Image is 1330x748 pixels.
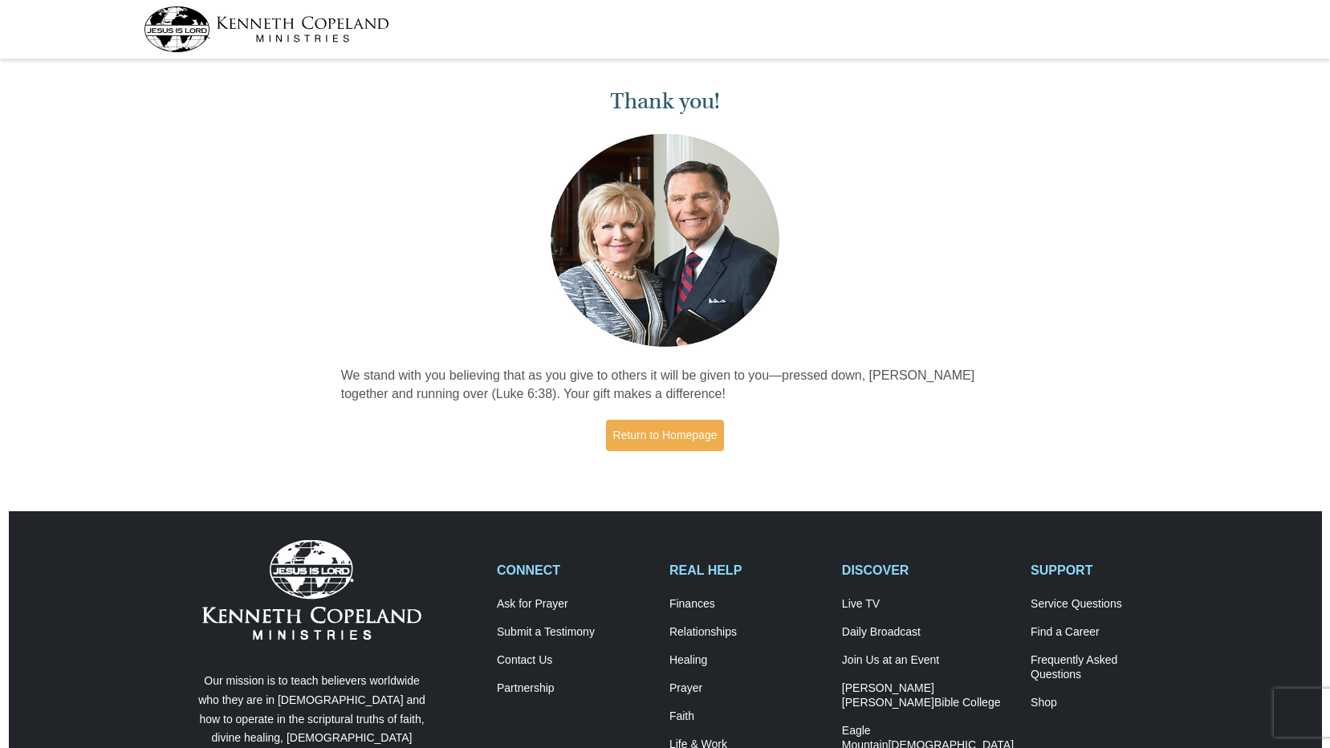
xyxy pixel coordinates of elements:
a: Partnership [497,681,653,696]
h2: SUPPORT [1031,563,1186,578]
a: Shop [1031,696,1186,710]
a: Healing [669,653,825,668]
img: Kenneth Copeland Ministries [202,540,421,640]
h1: Thank you! [341,88,990,115]
a: Contact Us [497,653,653,668]
span: Bible College [934,696,1001,709]
a: Faith [669,709,825,724]
a: Return to Homepage [606,420,725,451]
a: [PERSON_NAME] [PERSON_NAME]Bible College [842,681,1014,710]
a: Find a Career [1031,625,1186,640]
a: Live TV [842,597,1014,612]
a: Submit a Testimony [497,625,653,640]
a: Relationships [669,625,825,640]
a: Join Us at an Event [842,653,1014,668]
h2: CONNECT [497,563,653,578]
a: Prayer [669,681,825,696]
h2: REAL HELP [669,563,825,578]
a: Service Questions [1031,597,1186,612]
p: We stand with you believing that as you give to others it will be given to you—pressed down, [PER... [341,367,990,404]
img: Kenneth and Gloria [547,130,783,351]
a: Frequently AskedQuestions [1031,653,1186,682]
img: kcm-header-logo.svg [144,6,389,52]
a: Finances [669,597,825,612]
a: Ask for Prayer [497,597,653,612]
a: Daily Broadcast [842,625,1014,640]
h2: DISCOVER [842,563,1014,578]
